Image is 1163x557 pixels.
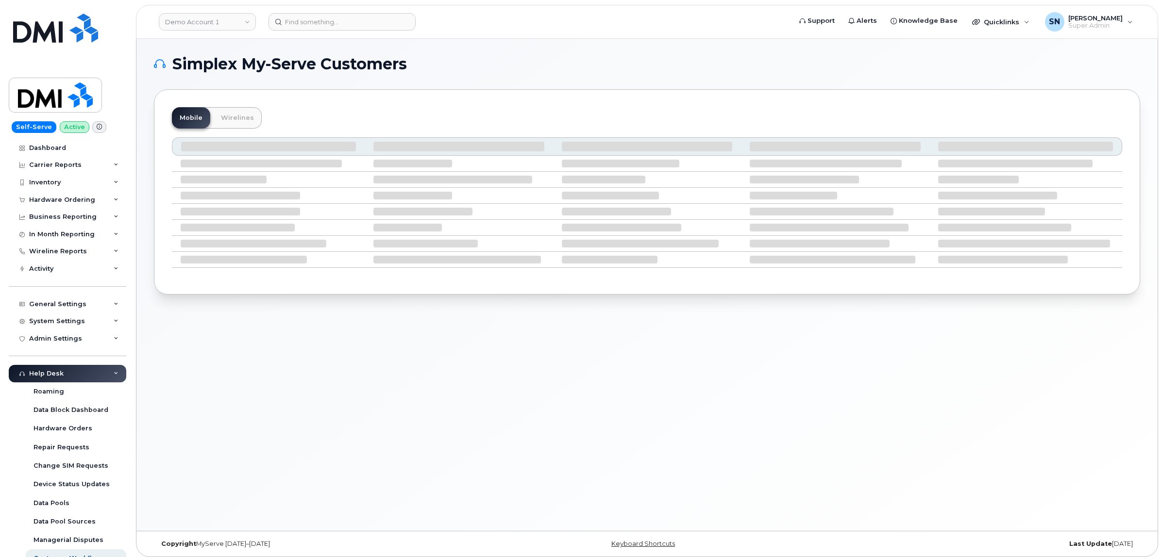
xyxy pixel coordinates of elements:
[172,107,210,129] a: Mobile
[213,107,262,129] a: Wirelines
[1069,540,1112,547] strong: Last Update
[611,540,675,547] a: Keyboard Shortcuts
[154,540,483,548] div: MyServe [DATE]–[DATE]
[161,540,196,547] strong: Copyright
[172,57,407,71] span: Simplex My-Serve Customers
[811,540,1140,548] div: [DATE]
